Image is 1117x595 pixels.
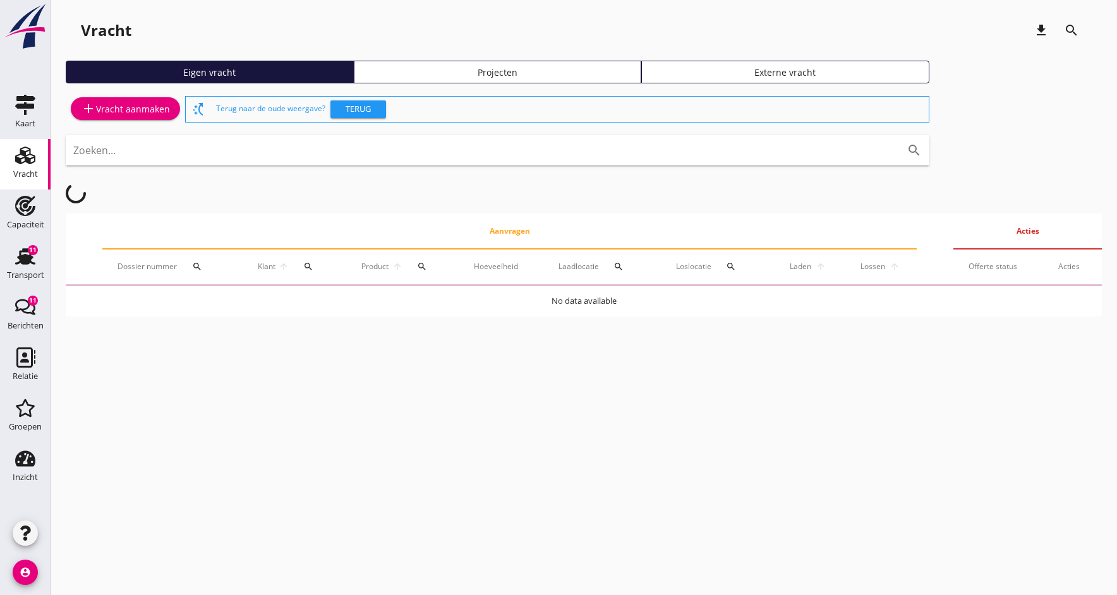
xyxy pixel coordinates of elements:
i: search [192,261,202,272]
i: arrow_upward [814,261,828,272]
i: switch_access_shortcut [191,102,206,117]
i: search [613,261,624,272]
div: Berichten [8,322,44,330]
div: Eigen vracht [71,66,348,79]
i: search [907,143,922,158]
i: search [726,261,736,272]
i: arrow_upward [390,261,404,272]
button: Terug [330,100,386,118]
span: Lossen [858,261,887,272]
div: Vracht [81,20,131,40]
a: Vracht aanmaken [71,97,180,120]
th: Aanvragen [102,213,917,249]
div: Kaart [15,119,35,128]
i: arrow_upward [887,261,902,272]
i: search [1064,23,1079,38]
div: Hoeveelheid [474,261,528,272]
div: Vracht [13,170,38,178]
div: 11 [28,245,38,255]
div: Groepen [9,423,42,431]
div: Capaciteit [7,220,44,229]
i: search [303,261,313,272]
i: download [1034,23,1049,38]
div: Externe vracht [647,66,924,79]
th: Acties [953,213,1102,249]
div: Vracht aanmaken [81,101,170,116]
div: Terug [335,103,381,116]
div: Terug naar de oude weergave? [216,97,924,122]
a: Eigen vracht [66,61,354,83]
div: Offerte status [969,261,1028,272]
img: logo-small.a267ee39.svg [3,3,48,50]
i: add [81,101,96,116]
div: Laadlocatie [558,251,646,282]
span: Product [359,261,390,272]
div: Dossier nummer [118,251,226,282]
span: Klant [257,261,277,272]
input: Zoeken... [73,140,886,160]
div: Projecten [359,66,636,79]
a: Externe vracht [641,61,929,83]
td: No data available [66,286,1102,316]
i: search [417,261,427,272]
div: Inzicht [13,473,38,481]
div: Relatie [13,372,38,380]
a: Projecten [354,61,642,83]
div: Transport [7,271,44,279]
div: 11 [28,296,38,306]
span: Laden [788,261,814,272]
div: Acties [1058,261,1087,272]
div: Loslocatie [676,251,758,282]
i: arrow_upward [277,261,291,272]
i: account_circle [13,560,38,585]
